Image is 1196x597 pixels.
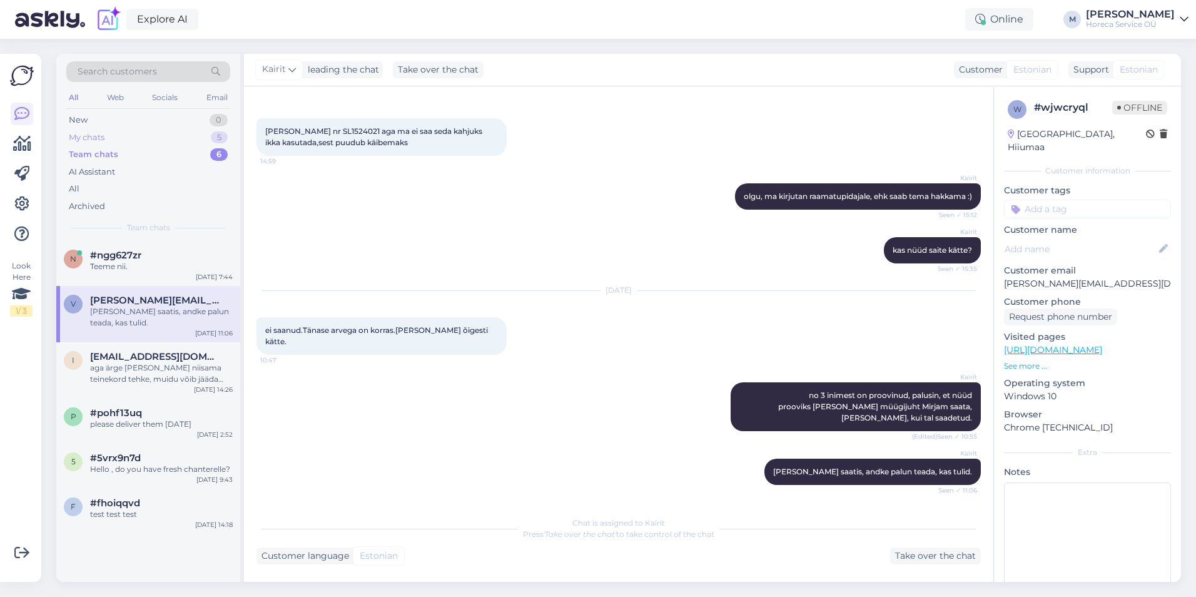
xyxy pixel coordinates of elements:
div: All [66,89,81,106]
div: Customer information [1004,165,1171,176]
span: Estonian [1013,63,1052,76]
p: Customer email [1004,264,1171,277]
div: [PERSON_NAME] [1086,9,1175,19]
div: aga ärge [PERSON_NAME] niisama teinekord tehke, muidu võib jääda info nägemata :) [90,362,233,385]
p: Customer phone [1004,295,1171,309]
div: Hello , do you have fresh chanterelle? [90,464,233,475]
span: virko.tugevus@delice.ee [90,295,220,306]
img: Askly Logo [10,64,34,88]
div: Request phone number [1004,309,1117,325]
div: please deliver them [DATE] [90,419,233,430]
div: # wjwcryql [1034,100,1112,115]
div: Customer [954,63,1003,76]
div: [DATE] [256,285,981,296]
span: p [71,412,76,421]
p: Windows 10 [1004,390,1171,403]
span: (Edited) Seen ✓ 10:55 [912,432,977,441]
span: Press to take control of the chat [523,529,714,539]
div: Archived [69,200,105,213]
span: Seen ✓ 15:35 [930,264,977,273]
p: [PERSON_NAME][EMAIL_ADDRESS][DOMAIN_NAME] [1004,277,1171,290]
div: leading the chat [303,63,379,76]
span: #pohf13uq [90,407,142,419]
div: All [69,183,79,195]
span: 14:59 [260,156,307,166]
span: no 3 inimest on proovinud, palusin, et nüüd prooviks [PERSON_NAME] müügijuht Mirjam saata, [PERSO... [776,390,974,422]
span: ei saanud.Tänase arvega on korras.[PERSON_NAME] õigesti kätte. [265,325,490,346]
div: Email [204,89,230,106]
span: [PERSON_NAME] saatis, andke palun teada, kas tulid. [773,467,972,476]
span: Kairit [930,372,977,382]
span: #ngg627zr [90,250,141,261]
div: Support [1068,63,1109,76]
span: Seen ✓ 11:06 [930,486,977,495]
p: Browser [1004,408,1171,421]
span: kas nüüd saite kätte? [893,245,972,255]
div: test test test [90,509,233,520]
div: [DATE] 2:52 [197,430,233,439]
span: #5vrx9n7d [90,452,141,464]
div: 5 [211,131,228,144]
a: [PERSON_NAME]Horeca Service OÜ [1086,9,1188,29]
div: M [1063,11,1081,28]
p: Operating system [1004,377,1171,390]
div: Socials [149,89,180,106]
span: Estonian [1120,63,1158,76]
span: Search customers [78,65,157,78]
span: [PERSON_NAME] nr SL1524021 aga ma ei saa seda kahjuks ikka kasutada,sest puudub käibemaks [265,126,484,147]
p: Notes [1004,466,1171,479]
div: Take over the chat [890,548,981,564]
span: i [72,355,74,365]
div: 6 [210,148,228,161]
div: 0 [210,114,228,126]
span: Estonian [360,549,398,563]
div: Extra [1004,447,1171,458]
span: w [1013,105,1021,114]
span: #fhoiqqvd [90,497,140,509]
div: Online [965,8,1033,31]
p: Visited pages [1004,330,1171,344]
span: v [71,299,76,309]
span: Seen ✓ 15:12 [930,210,977,220]
p: Chrome [TECHNICAL_ID] [1004,421,1171,434]
div: My chats [69,131,104,144]
p: Customer name [1004,223,1171,237]
div: [DATE] 7:44 [196,272,233,282]
span: Offline [1112,101,1167,115]
div: Customer language [256,549,349,563]
span: Chat is assigned to Kairit [572,518,665,528]
div: [GEOGRAPHIC_DATA], Hiiumaa [1008,128,1146,154]
div: AI Assistant [69,166,115,178]
p: Customer tags [1004,184,1171,197]
div: New [69,114,88,126]
p: See more ... [1004,360,1171,372]
span: olgu, ma kirjutan raamatupidajale, ehk saab tema hakkama :) [744,191,972,201]
div: Look Here [10,260,33,317]
span: n [70,254,76,263]
div: Web [104,89,126,106]
span: 10:47 [260,355,307,365]
a: Explore AI [126,9,198,30]
input: Add name [1005,242,1157,256]
div: [DATE] 14:18 [195,520,233,529]
a: [URL][DOMAIN_NAME] [1004,344,1102,355]
i: 'Take over the chat' [544,529,616,539]
div: [DATE] 14:26 [194,385,233,394]
div: [PERSON_NAME] saatis, andke palun teada, kas tulid. [90,306,233,329]
span: Kairit [930,227,977,237]
div: [DATE] 11:06 [195,329,233,338]
span: Kairit [930,173,977,183]
img: explore-ai [95,6,121,33]
span: 5 [71,457,76,466]
span: f [71,502,76,511]
div: 1 / 3 [10,305,33,317]
input: Add a tag [1004,200,1171,218]
div: Horeca Service OÜ [1086,19,1175,29]
span: Kairit [930,449,977,458]
div: Take over the chat [393,61,484,78]
span: Team chats [127,222,170,233]
div: [DATE] 9:43 [196,475,233,484]
div: Teeme nii. [90,261,233,272]
div: Team chats [69,148,118,161]
span: Kairit [262,63,286,76]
